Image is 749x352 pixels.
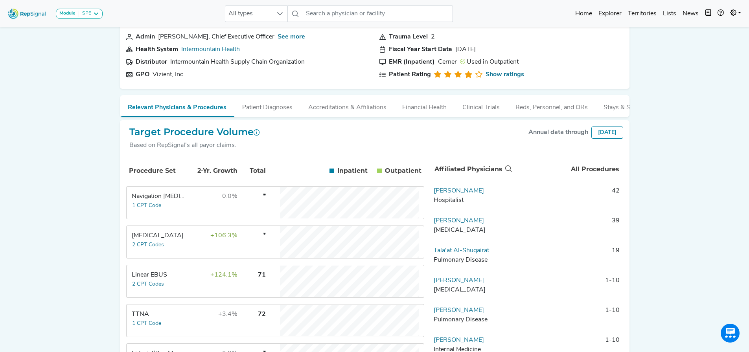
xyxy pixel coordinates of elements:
[460,57,519,67] div: Used in Outpatient
[239,158,267,184] th: Total
[129,141,260,150] div: Based on RepSignal's all payor claims.
[337,166,368,176] span: Inpatient
[434,218,484,224] a: [PERSON_NAME]
[508,95,596,116] button: Beds, Personnel, and ORs
[136,70,149,79] div: GPO
[389,57,435,67] div: EMR (Inpatient)
[513,246,623,269] td: 19
[129,126,260,138] h2: Target Procedure Volume
[181,45,240,54] div: Intermountain Health
[234,95,300,116] button: Patient Diagnoses
[79,11,91,17] div: SPE
[596,95,658,116] button: Stays & Services
[385,166,421,176] span: Outpatient
[434,247,489,254] a: Tala'at Al-Shuqairat
[455,45,476,54] div: [DATE]
[158,32,274,42] div: [PERSON_NAME], Chief Executive Officer
[434,285,510,295] div: Thoracic Surgery
[132,280,164,289] button: 2 CPT Codes
[225,6,272,22] span: All types
[56,9,103,19] button: ModuleSPE
[389,45,452,54] div: Fiscal Year Start Date
[158,32,274,42] div: Kyle A. Hansen, Chief Executive Officer
[434,255,510,265] div: Pulmonary Disease
[170,57,305,67] div: Intermountain Health Supply Chain Organization
[434,307,484,313] a: [PERSON_NAME]
[486,70,524,79] a: Show ratings
[572,6,595,22] a: Home
[132,231,186,240] div: Transbronchial Biopsy
[128,158,187,184] th: Procedure Set
[591,126,623,139] div: [DATE]
[120,95,234,117] button: Relevant Physicians & Procedures
[210,272,237,278] span: +124.1%
[132,270,186,280] div: Linear EBUS
[625,6,660,22] a: Territories
[434,196,510,205] div: Hospitalist
[513,186,623,210] td: 42
[389,70,431,79] div: Patient Rating
[513,306,623,329] td: 1-10
[136,45,178,54] div: Health System
[595,6,625,22] a: Explorer
[258,272,266,278] span: 71
[434,188,484,194] a: [PERSON_NAME]
[210,233,237,239] span: +106.3%
[181,46,240,53] a: Intermountain Health
[394,95,455,116] button: Financial Health
[513,276,623,299] td: 1-10
[431,156,513,182] th: Affiliated Physicians
[132,310,186,319] div: TTNA
[132,192,186,201] div: Navigation Bronchoscopy
[702,6,714,22] button: Intel Book
[434,277,484,284] a: [PERSON_NAME]
[679,6,702,22] a: News
[136,32,155,42] div: Admin
[513,156,623,182] th: All Procedures
[455,95,508,116] button: Clinical Trials
[438,57,457,67] div: Cerner
[136,57,167,67] div: Distributor
[132,319,162,328] button: 1 CPT Code
[434,315,510,324] div: Pulmonary Disease
[132,240,164,249] button: 2 CPT Codes
[188,158,239,184] th: 2-Yr. Growth
[59,11,75,16] strong: Module
[222,193,237,200] span: 0.0%
[431,32,435,42] div: 2
[300,95,394,116] button: Accreditations & Affiliations
[513,216,623,240] td: 39
[389,32,428,42] div: Trauma Level
[218,311,237,317] span: +3.4%
[303,5,453,22] input: Search a physician or facility
[434,337,484,343] a: [PERSON_NAME]
[660,6,679,22] a: Lists
[132,201,162,210] button: 1 CPT Code
[278,34,305,40] a: See more
[258,311,266,317] span: 72
[153,70,185,79] div: Vizient, Inc.
[528,128,588,137] div: Annual data through
[434,225,510,235] div: Radiation Oncology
